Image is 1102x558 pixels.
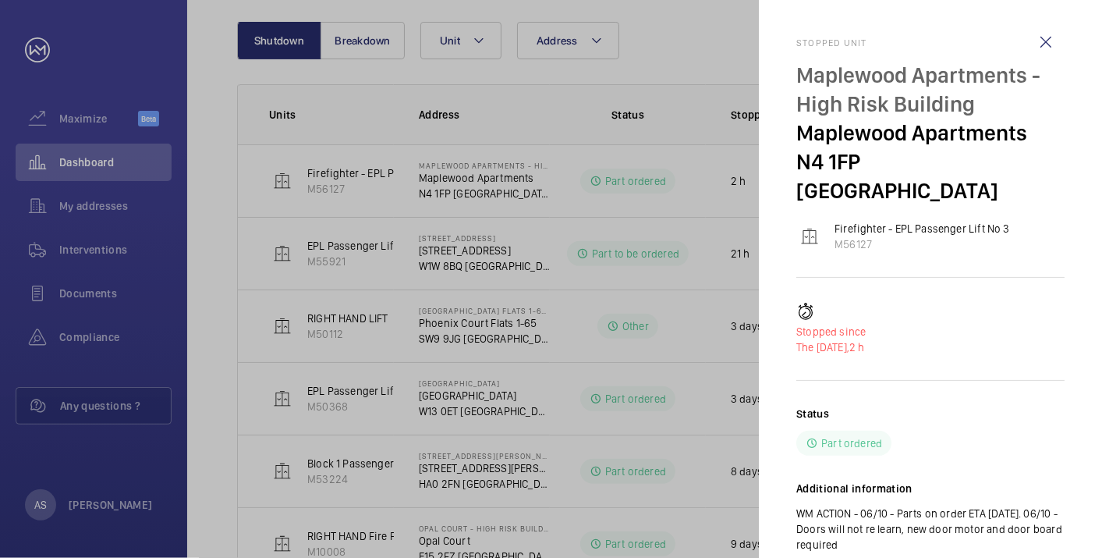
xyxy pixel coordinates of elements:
[796,481,1065,496] h2: Additional information
[796,147,1065,205] p: N4 1FP [GEOGRAPHIC_DATA]
[800,227,819,246] img: elevator.svg
[796,37,1065,48] h2: Stopped unit
[796,406,829,421] h2: Status
[796,61,1065,119] p: Maplewood Apartments - High Risk Building
[796,119,1065,147] p: Maplewood Apartments
[796,339,1065,355] p: 2 h
[796,324,1065,339] p: Stopped since
[834,236,1010,252] p: M56127
[821,435,882,451] p: Part ordered
[834,221,1010,236] p: Firefighter - EPL Passenger Lift No 3
[796,506,1065,553] p: WM ACTION - 06/10 - Parts on order ETA [DATE]. 06/10 - Doors will not re learn, new door motor an...
[796,341,849,354] span: The [DATE],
